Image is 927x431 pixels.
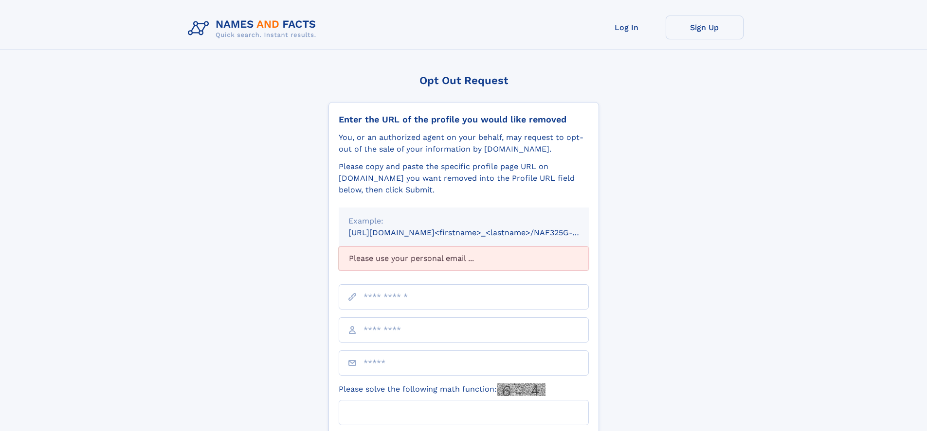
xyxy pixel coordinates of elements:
label: Please solve the following math function: [339,383,545,396]
a: Log In [588,16,666,39]
div: Enter the URL of the profile you would like removed [339,114,589,125]
div: Please copy and paste the specific profile page URL on [DOMAIN_NAME] you want removed into the Pr... [339,161,589,196]
div: You, or an authorized agent on your behalf, may request to opt-out of the sale of your informatio... [339,132,589,155]
a: Sign Up [666,16,744,39]
div: Please use your personal email ... [339,246,589,271]
img: Logo Names and Facts [184,16,324,42]
div: Example: [348,215,579,227]
div: Opt Out Request [328,74,599,86]
small: [URL][DOMAIN_NAME]<firstname>_<lastname>/NAF325G-xxxxxxxx [348,228,607,237]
